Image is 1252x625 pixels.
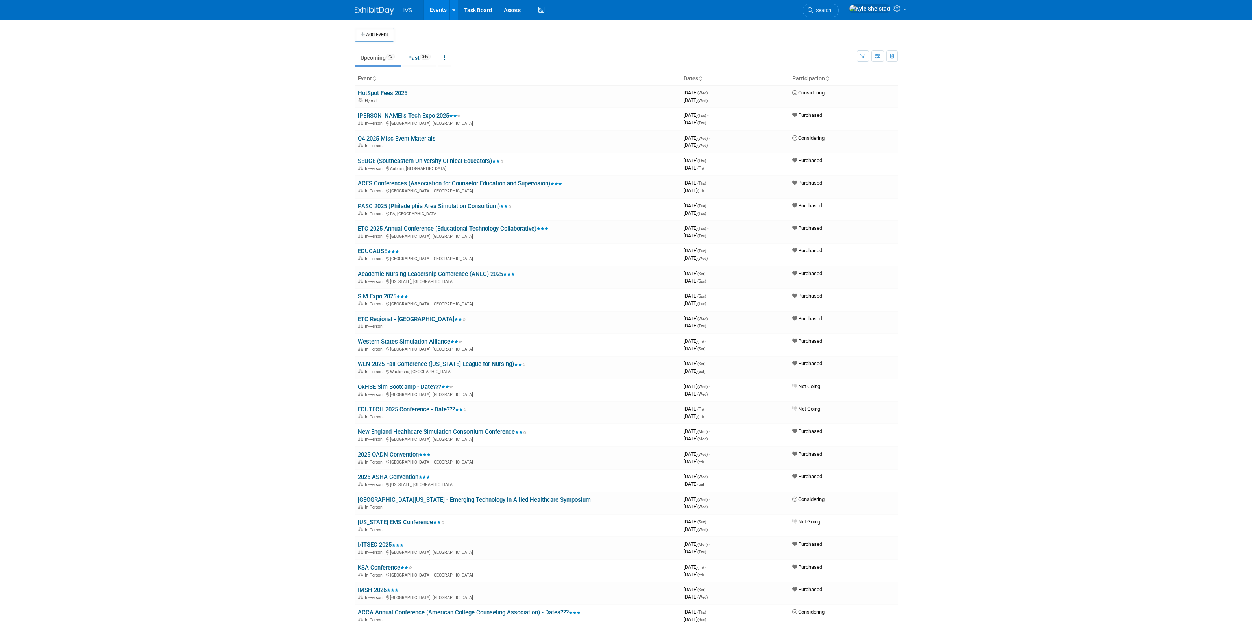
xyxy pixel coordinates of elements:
[386,54,395,60] span: 42
[358,180,562,187] a: ACES Conferences (Association for Counselor Education and Supervision)
[697,618,706,622] span: (Sun)
[697,610,706,614] span: (Thu)
[355,50,401,65] a: Upcoming42
[358,527,363,531] img: In-Person Event
[358,392,363,396] img: In-Person Event
[697,294,706,298] span: (Sun)
[358,414,363,418] img: In-Person Event
[358,270,515,277] a: Academic Nursing Leadership Conference (ANLC) 2025
[707,157,708,163] span: -
[365,527,385,533] span: In-Person
[355,7,394,15] img: ExhibitDay
[697,143,708,148] span: (Wed)
[709,473,710,479] span: -
[684,338,706,344] span: [DATE]
[697,347,705,351] span: (Sat)
[684,210,706,216] span: [DATE]
[365,573,385,578] span: In-Person
[697,407,704,411] span: (Fri)
[697,159,706,163] span: (Thu)
[684,564,706,570] span: [DATE]
[358,90,407,97] a: HotSpot Fees 2025
[358,482,363,486] img: In-Person Event
[792,338,822,344] span: Purchased
[792,293,822,299] span: Purchased
[697,392,708,396] span: (Wed)
[358,550,363,554] img: In-Person Event
[358,460,363,464] img: In-Person Event
[697,429,708,434] span: (Mon)
[402,50,436,65] a: Past246
[792,225,822,231] span: Purchased
[697,166,704,170] span: (Fri)
[792,519,820,525] span: Not Going
[358,505,363,509] img: In-Person Event
[697,226,706,231] span: (Tue)
[707,203,708,209] span: -
[365,211,385,216] span: In-Person
[697,211,706,216] span: (Tue)
[358,279,363,283] img: In-Person Event
[792,451,822,457] span: Purchased
[365,618,385,623] span: In-Person
[358,278,677,284] div: [US_STATE], [GEOGRAPHIC_DATA]
[403,7,412,13] span: IVS
[365,143,385,148] span: In-Person
[697,362,705,366] span: (Sat)
[358,203,512,210] a: PASC 2025 (Philadelphia Area Simulation Consortium)
[697,588,705,592] span: (Sat)
[358,165,677,171] div: Auburn, [GEOGRAPHIC_DATA]
[358,135,436,142] a: Q4 2025 Misc Event Materials
[697,98,708,103] span: (Wed)
[358,157,504,165] a: SEUCE (Southeastern University Clinical Educators)
[684,391,708,397] span: [DATE]
[684,616,706,622] span: [DATE]
[358,459,677,465] div: [GEOGRAPHIC_DATA], [GEOGRAPHIC_DATA]
[358,473,430,481] a: 2025 ASHA Convention
[358,595,363,599] img: In-Person Event
[684,594,708,600] span: [DATE]
[697,121,706,125] span: (Thu)
[684,293,708,299] span: [DATE]
[358,121,363,125] img: In-Person Event
[358,369,363,373] img: In-Person Event
[365,324,385,329] span: In-Person
[684,428,710,434] span: [DATE]
[684,90,710,96] span: [DATE]
[684,473,710,479] span: [DATE]
[358,361,526,368] a: WLN 2025 Fall Conference ([US_STATE] League for Nursing)
[709,496,710,502] span: -
[709,541,710,547] span: -
[706,361,708,366] span: -
[365,347,385,352] span: In-Person
[365,505,385,510] span: In-Person
[365,460,385,465] span: In-Person
[358,519,445,526] a: [US_STATE] EMS Conference
[697,497,708,502] span: (Wed)
[697,369,705,374] span: (Sat)
[697,279,706,283] span: (Sun)
[358,406,467,413] a: EDUTECH 2025 Conference - Date???
[697,527,708,532] span: (Wed)
[684,300,706,306] span: [DATE]
[420,54,431,60] span: 246
[684,496,710,502] span: [DATE]
[681,72,789,85] th: Dates
[684,316,710,322] span: [DATE]
[358,301,363,305] img: In-Person Event
[684,270,708,276] span: [DATE]
[358,225,548,232] a: ETC 2025 Annual Conference (Educational Technology Collaborative)
[792,609,825,615] span: Considering
[358,324,363,328] img: In-Person Event
[358,428,527,435] a: New England Healthcare Simulation Consortium Conference
[684,406,706,412] span: [DATE]
[697,475,708,479] span: (Wed)
[684,526,708,532] span: [DATE]
[792,496,825,502] span: Considering
[358,437,363,441] img: In-Person Event
[358,316,466,323] a: ETC Regional - [GEOGRAPHIC_DATA]
[358,234,363,238] img: In-Person Event
[697,272,705,276] span: (Sat)
[358,436,677,442] div: [GEOGRAPHIC_DATA], [GEOGRAPHIC_DATA]
[684,255,708,261] span: [DATE]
